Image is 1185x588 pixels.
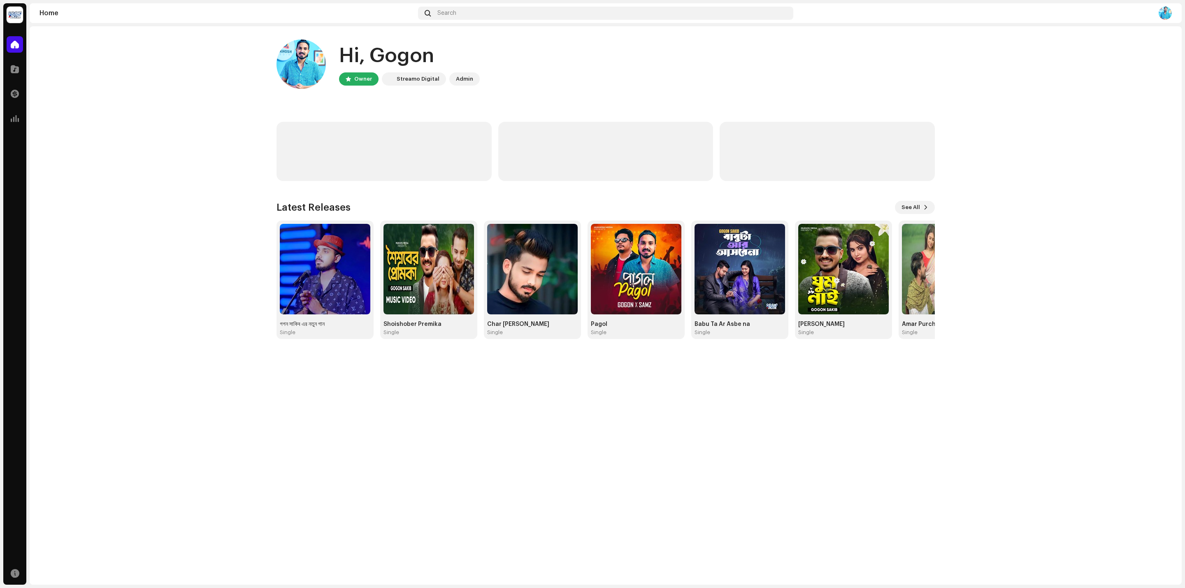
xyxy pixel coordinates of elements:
[798,329,814,336] div: Single
[280,224,370,314] img: 660e9de5-243a-42a3-b5ec-1db0b9d90650
[383,321,474,328] div: Shoishober Premika
[339,43,480,69] div: Hi, Gogon
[695,224,785,314] img: 76558ab6-8486-4415-a329-e8d98a42097a
[487,329,503,336] div: Single
[487,224,578,314] img: 9ec123ac-fe3c-46a4-a517-4d271e8f93d8
[456,74,473,84] div: Admin
[695,329,710,336] div: Single
[280,329,295,336] div: Single
[280,321,370,328] div: গগন সাকিব এর নতুন গান
[383,74,393,84] img: 002d0b7e-39bb-449f-ae97-086db32edbb7
[591,321,681,328] div: Pagol
[397,74,439,84] div: Streamo Digital
[276,201,351,214] h3: Latest Releases
[276,40,326,89] img: a9df5671-9d10-4ae1-ad87-6ce714b79f4d
[383,329,399,336] div: Single
[895,201,935,214] button: See All
[1159,7,1172,20] img: a9df5671-9d10-4ae1-ad87-6ce714b79f4d
[487,321,578,328] div: Char [PERSON_NAME]
[798,321,889,328] div: [PERSON_NAME]
[902,199,920,216] span: See All
[7,7,23,23] img: 002d0b7e-39bb-449f-ae97-086db32edbb7
[39,10,415,16] div: Home
[798,224,889,314] img: bd9e5517-25c5-4190-801a-0c5d8df33691
[902,321,992,328] div: Amar Purche Puruk Buk
[591,224,681,314] img: a24577f3-940e-4ef4-b07d-03a8d06bfeec
[354,74,372,84] div: Owner
[383,224,474,314] img: 3f893ebe-4974-443d-86fc-af6ff286a040
[695,321,785,328] div: Babu Ta Ar Asbe na
[591,329,606,336] div: Single
[437,10,456,16] span: Search
[902,224,992,314] img: ea60c411-7916-4480-9feb-4af56d8ec8a2
[902,329,918,336] div: Single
